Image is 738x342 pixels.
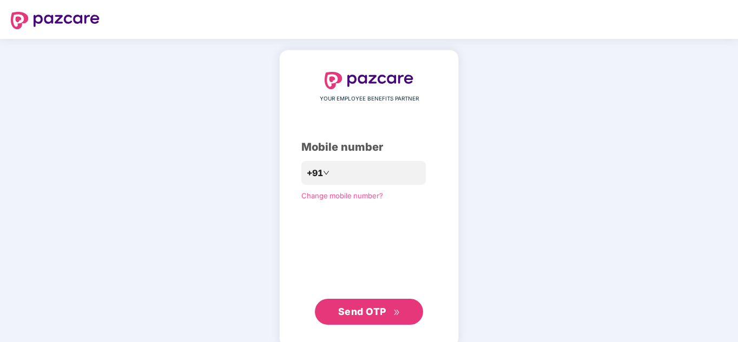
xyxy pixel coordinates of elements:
[325,72,413,89] img: logo
[301,191,383,200] a: Change mobile number?
[320,95,419,103] span: YOUR EMPLOYEE BENEFITS PARTNER
[307,166,323,180] span: +91
[315,299,423,325] button: Send OTPdouble-right
[393,309,400,316] span: double-right
[323,170,330,176] span: down
[301,139,437,156] div: Mobile number
[11,12,100,29] img: logo
[338,306,386,317] span: Send OTP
